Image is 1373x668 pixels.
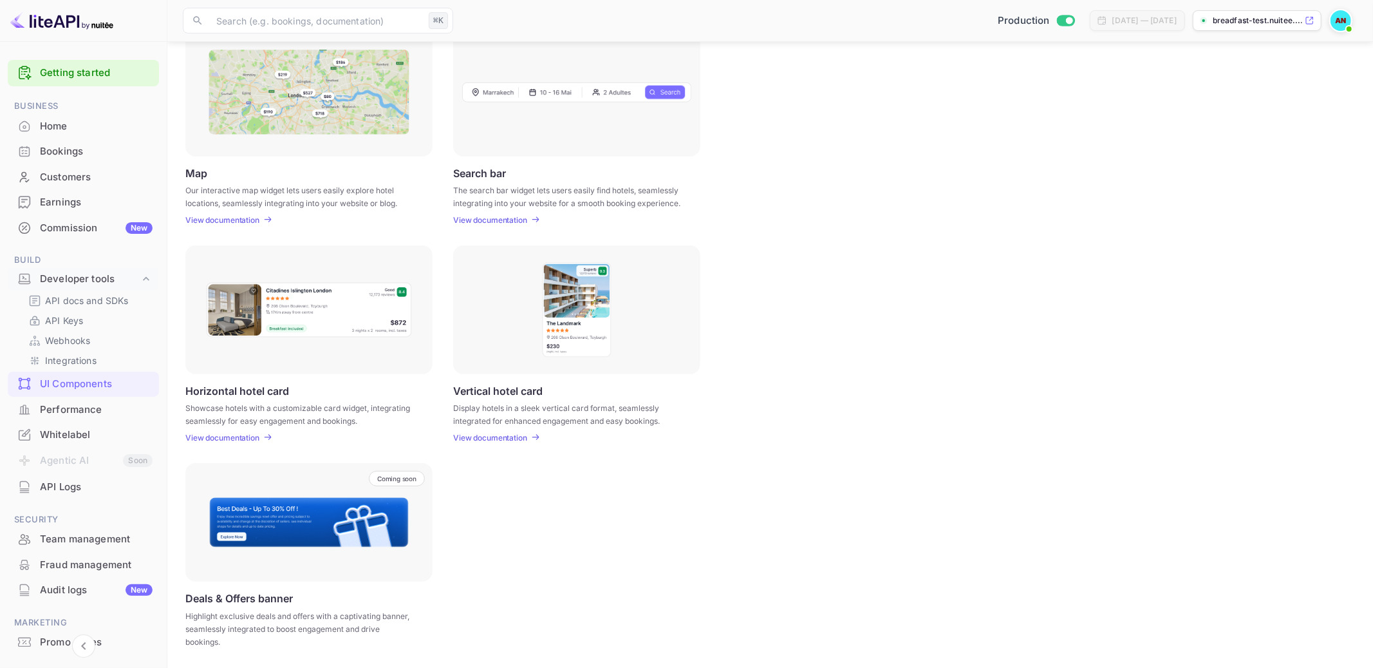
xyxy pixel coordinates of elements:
[8,475,159,499] a: API Logs
[541,262,612,358] img: Vertical hotel card Frame
[185,215,263,225] a: View documentation
[8,513,159,527] span: Security
[8,165,159,189] a: Customers
[185,184,416,207] p: Our interactive map widget lets users easily explore hotel locations, seamlessly integrating into...
[453,402,684,425] p: Display hotels in a sleek vertical card format, seamlessly integrated for enhanced engagement and...
[185,592,293,605] p: Deals & Offers banner
[453,184,684,207] p: The search bar widget lets users easily find hotels, seamlessly integrating into your website for...
[28,334,149,347] a: Webhooks
[40,119,153,134] div: Home
[8,630,159,654] a: Promo codes
[8,268,159,291] div: Developer tools
[8,475,159,500] div: API Logs
[23,331,154,350] div: Webhooks
[8,190,159,214] a: Earnings
[209,50,409,135] img: Map Frame
[205,282,413,338] img: Horizontal hotel card Frame
[453,167,506,179] p: Search bar
[8,165,159,190] div: Customers
[185,433,259,443] p: View documentation
[185,385,289,397] p: Horizontal hotel card
[185,167,207,179] p: Map
[40,558,153,573] div: Fraud management
[8,114,159,139] div: Home
[453,385,543,397] p: Vertical hotel card
[40,480,153,495] div: API Logs
[126,584,153,596] div: New
[185,433,263,443] a: View documentation
[8,616,159,630] span: Marketing
[993,14,1079,28] div: Switch to Sandbox mode
[8,553,159,578] div: Fraud management
[8,527,159,551] a: Team management
[8,553,159,577] a: Fraud management
[8,372,159,396] a: UI Components
[45,354,97,367] p: Integrations
[40,221,153,236] div: Commission
[8,527,159,552] div: Team management
[8,216,159,240] a: CommissionNew
[8,99,159,113] span: Business
[40,195,153,210] div: Earnings
[8,423,159,448] div: Whitelabel
[8,216,159,241] div: CommissionNew
[998,14,1050,28] span: Production
[8,372,159,397] div: UI Components
[185,215,259,225] p: View documentation
[8,60,159,86] div: Getting started
[40,144,153,159] div: Bookings
[453,215,527,225] p: View documentation
[1213,15,1302,26] p: breadfast-test.nuitee....
[377,475,416,482] p: Coming soon
[40,170,153,185] div: Customers
[23,311,154,330] div: API Keys
[28,294,149,307] a: API docs and SDKs
[40,272,140,287] div: Developer tools
[40,532,153,547] div: Team management
[8,423,159,446] a: Whitelabel
[8,139,159,163] a: Bookings
[453,215,531,225] a: View documentation
[126,222,153,234] div: New
[40,377,153,392] div: UI Components
[8,190,159,215] div: Earnings
[23,351,154,370] div: Integrations
[72,635,95,658] button: Collapse navigation
[10,10,113,31] img: LiteAPI logo
[40,66,153,81] a: Getting started
[453,433,527,443] p: View documentation
[45,314,83,327] p: API Keys
[1331,10,1351,31] img: Abdelrahman Nasef
[8,253,159,267] span: Build
[8,139,159,164] div: Bookings
[40,635,153,650] div: Promo codes
[8,397,159,423] div: Performance
[8,397,159,421] a: Performance
[8,578,159,602] a: Audit logsNew
[185,402,416,425] p: Showcase hotels with a customizable card widget, integrating seamlessly for easy engagement and b...
[429,12,448,29] div: ⌘K
[209,497,409,548] img: Banner Frame
[28,354,149,367] a: Integrations
[45,294,129,307] p: API docs and SDKs
[8,630,159,655] div: Promo codes
[209,8,424,33] input: Search (e.g. bookings, documentation)
[45,334,90,347] p: Webhooks
[8,114,159,138] a: Home
[40,583,153,598] div: Audit logs
[40,428,153,443] div: Whitelabel
[185,610,416,649] p: Highlight exclusive deals and offers with a captivating banner, seamlessly integrated to boost en...
[8,578,159,603] div: Audit logsNew
[462,82,691,102] img: Search Frame
[28,314,149,327] a: API Keys
[453,433,531,443] a: View documentation
[40,403,153,417] div: Performance
[1112,15,1177,26] div: [DATE] — [DATE]
[23,291,154,310] div: API docs and SDKs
